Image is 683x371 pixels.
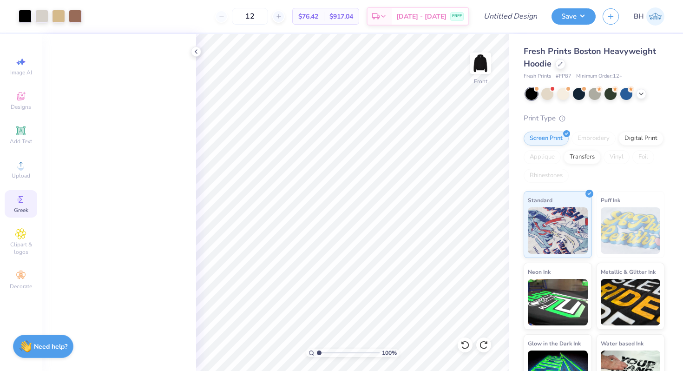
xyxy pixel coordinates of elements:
a: BH [634,7,664,26]
span: Designs [11,103,31,111]
img: Neon Ink [528,279,588,325]
span: 100 % [382,349,397,357]
img: Front [471,54,490,73]
div: Digital Print [618,132,663,146]
span: $917.04 [329,12,353,21]
div: Screen Print [524,132,569,146]
span: Greek [14,206,28,214]
span: Minimum Order: 12 + [576,73,623,80]
div: Rhinestones [524,169,569,183]
div: Embroidery [571,132,616,146]
span: Upload [12,172,30,179]
img: Puff Ink [601,207,661,254]
img: Bella Henkels [646,7,664,26]
span: Decorate [10,283,32,290]
div: Transfers [564,150,601,164]
input: – – [232,8,268,25]
input: Untitled Design [476,7,545,26]
span: Image AI [10,69,32,76]
span: [DATE] - [DATE] [396,12,447,21]
span: # FP87 [556,73,571,80]
strong: Need help? [34,342,67,351]
span: Glow in the Dark Ink [528,338,581,348]
span: Puff Ink [601,195,620,205]
button: Save [552,8,596,25]
span: Metallic & Glitter Ink [601,267,656,277]
img: Standard [528,207,588,254]
span: Water based Ink [601,338,644,348]
span: $76.42 [298,12,318,21]
img: Metallic & Glitter Ink [601,279,661,325]
span: Add Text [10,138,32,145]
span: Fresh Prints Boston Heavyweight Hoodie [524,46,656,69]
span: Neon Ink [528,267,551,277]
div: Foil [632,150,654,164]
div: Print Type [524,113,664,124]
span: FREE [452,13,462,20]
span: Standard [528,195,552,205]
div: Vinyl [604,150,630,164]
span: Fresh Prints [524,73,551,80]
div: Applique [524,150,561,164]
span: Clipart & logos [5,241,37,256]
div: Front [474,77,487,86]
span: BH [634,11,644,22]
